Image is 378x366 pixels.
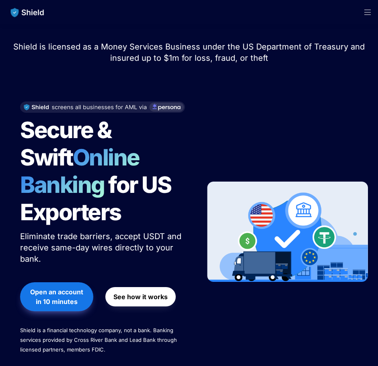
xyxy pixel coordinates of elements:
[105,283,176,310] a: See how it works
[13,42,367,63] span: Shield is licensed as a Money Services Business under the US Department of Treasury and insured u...
[30,288,85,306] strong: Open an account in 10 minutes
[20,282,93,311] button: Open an account in 10 minutes
[113,293,168,301] strong: See how it works
[20,327,179,353] span: Shield is a financial technology company, not a bank. Banking services provided by Cross River Ba...
[7,4,48,21] img: website logo
[20,116,115,171] span: Secure & Swift
[20,144,148,199] span: Online Banking
[105,287,176,306] button: See how it works
[20,278,93,315] a: Open an account in 10 minutes
[20,171,175,226] span: for US Exporters
[20,232,184,264] span: Eliminate trade barriers, accept USDT and receive same-day wires directly to your bank.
